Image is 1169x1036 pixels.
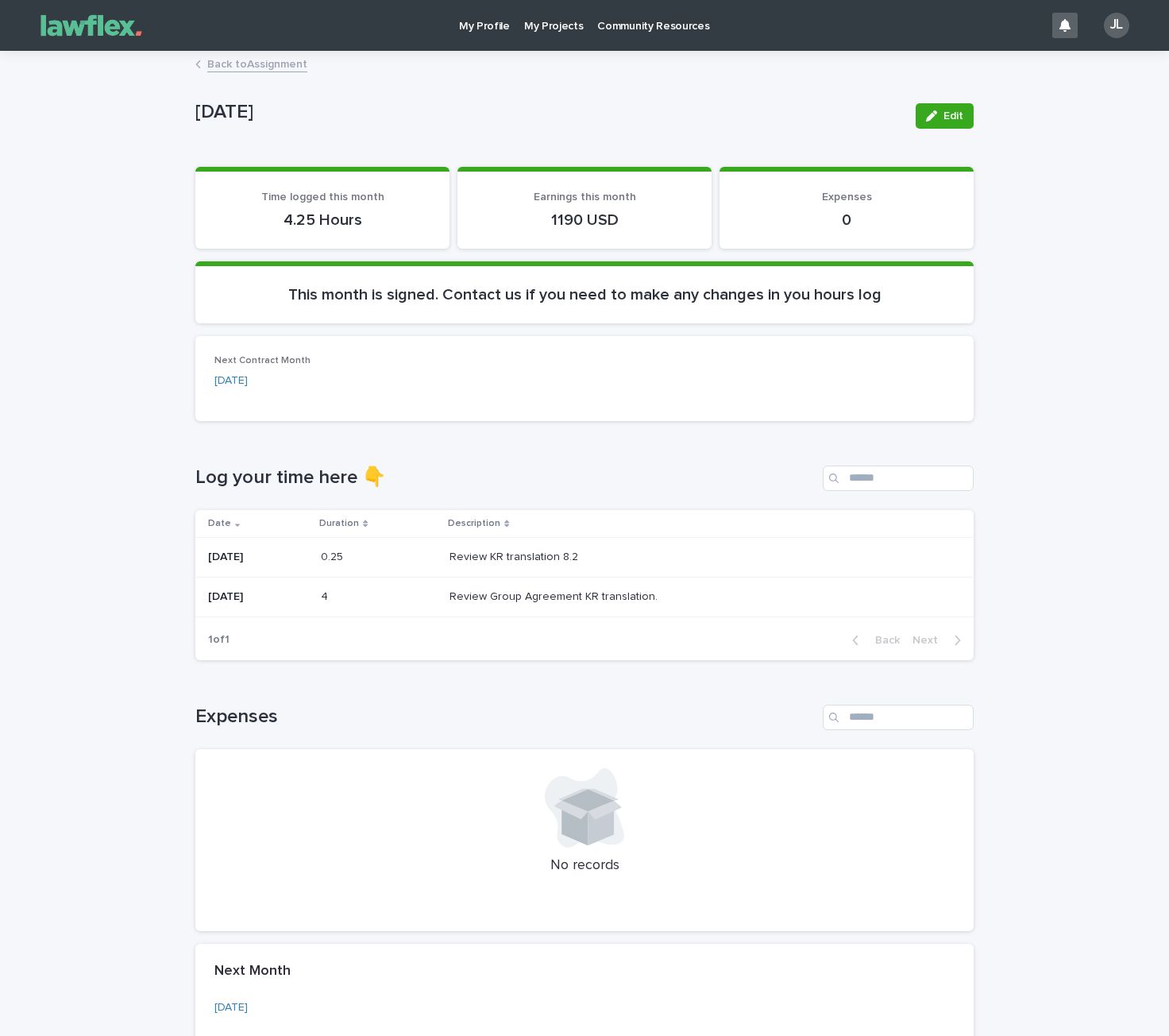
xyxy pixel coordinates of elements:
[822,191,872,203] span: Expenses
[943,110,963,122] span: Edit
[321,587,331,604] p: 4
[839,633,906,647] button: Back
[214,356,311,365] span: Next Contract Month
[195,538,974,578] tr: [DATE]0.250.25 Review KR translation 8.2Review KR translation 8.2
[319,515,359,532] p: Duration
[208,551,308,564] p: [DATE]
[261,191,384,203] span: Time logged this month
[214,999,248,1016] a: [DATE]
[195,620,242,659] p: 1 of 1
[195,577,974,617] tr: [DATE]44 Review Group Agreement KR translation.Review Group Agreement KR translation.
[214,285,955,304] p: This month is signed. Contact us if you need to make any changes in you hours log
[912,635,947,646] span: Next
[823,705,974,730] input: Search
[214,963,291,980] h2: Next Month
[906,633,974,647] button: Next
[195,705,816,729] h1: Expenses
[195,466,816,489] h1: Log your time here 👇
[534,191,636,203] span: Earnings this month
[449,587,661,604] p: Review Group Agreement KR translation.
[214,211,430,230] p: 4.25 Hours
[449,547,581,564] p: Review KR translation 8.2
[476,211,693,230] p: 1190 USD
[214,373,248,389] a: [DATE]
[214,857,955,875] p: No records
[195,101,903,124] p: [DATE]
[207,54,307,72] a: Back toAssignment
[448,515,500,532] p: Description
[208,515,231,532] p: Date
[739,211,955,230] p: 0
[866,635,900,646] span: Back
[32,10,151,41] img: Gnvw4qrBSHOAfo8VMhG6
[208,590,308,604] p: [DATE]
[916,103,974,129] button: Edit
[1104,13,1129,38] div: JL
[823,466,974,491] input: Search
[321,547,346,564] p: 0.25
